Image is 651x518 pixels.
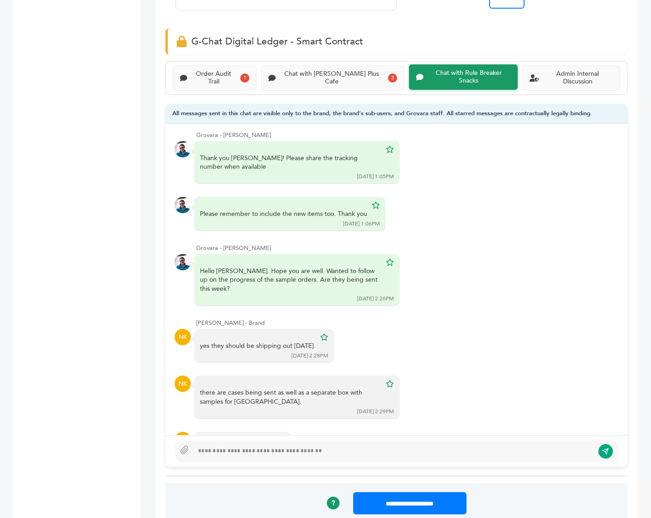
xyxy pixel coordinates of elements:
div: 3 [388,73,397,83]
div: [DATE] 1:06PM [343,220,380,228]
div: [DATE] 1:05PM [357,173,394,181]
div: yes they should be shipping out [DATE]. [200,342,316,351]
div: Admin Internal Discussion [542,70,613,86]
div: [DATE] 2:29PM [357,408,394,415]
div: there are cases being sent as well as a separate box with samples for [GEOGRAPHIC_DATA]. [200,388,381,406]
div: Chat with Rule Breaker Snacks [427,69,511,85]
div: 1 [240,73,249,83]
div: NK [175,376,191,392]
div: Order Audit Trail [191,70,237,86]
div: Please remember to include the new items too. Thank you [200,210,367,219]
div: Chat with [PERSON_NAME] Plus Cafe [279,70,384,86]
div: Thank you [PERSON_NAME]! Please share the tracking number when available [200,154,381,171]
div: All messages sent in this chat are visible only to the brand, the brand's sub-users, and Grovara ... [165,104,627,124]
a: ? [327,497,340,509]
div: [DATE] 2:26PM [357,295,394,303]
div: [DATE] 2:28PM [291,352,328,360]
div: Grovara - [PERSON_NAME] [196,244,618,252]
div: Hello [PERSON_NAME]. Hope you are well. Wanted to follow up on the progress of the sample orders.... [200,267,381,293]
div: Grovara - [PERSON_NAME] [196,131,618,139]
div: NK [175,432,191,448]
div: [PERSON_NAME] - Brand [196,319,618,327]
div: NK [175,329,191,345]
span: G-Chat Digital Ledger - Smart Contract [191,35,363,48]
